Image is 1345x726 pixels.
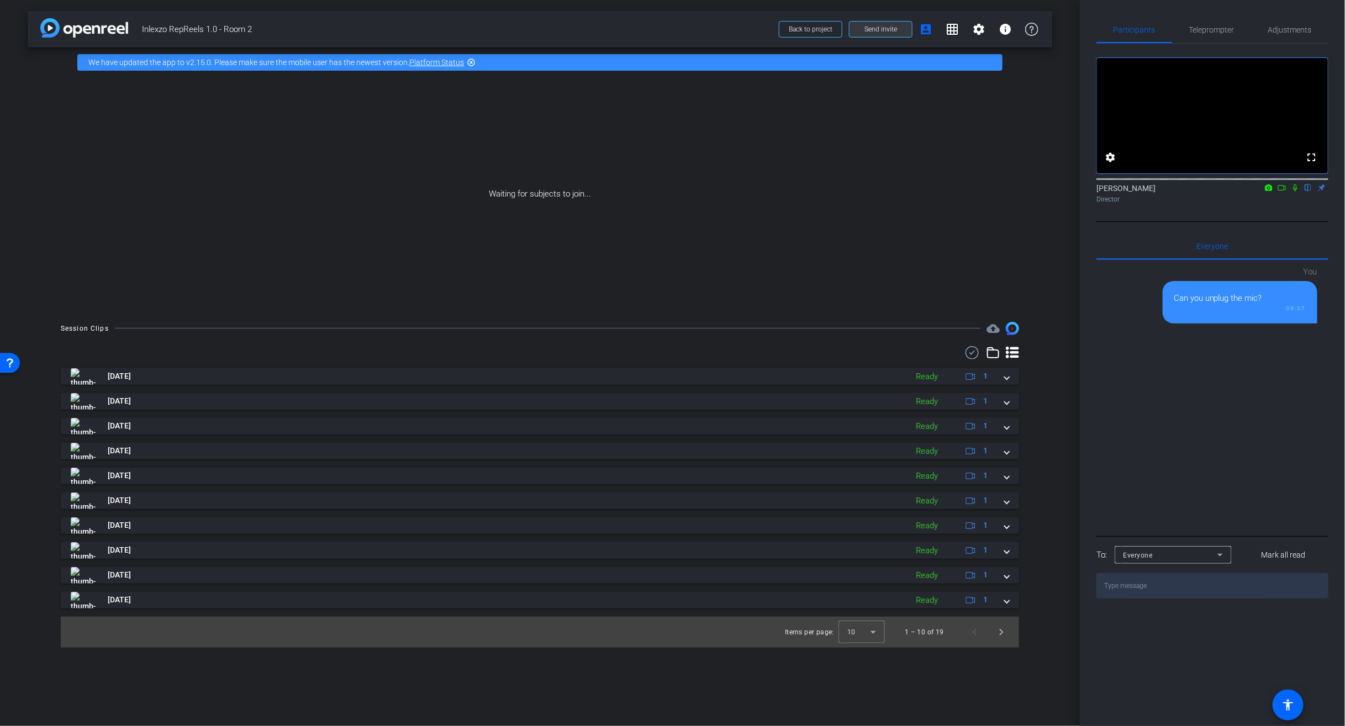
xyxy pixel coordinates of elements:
[108,445,131,457] span: [DATE]
[983,495,988,506] span: 1
[71,492,96,509] img: thumb-nail
[108,370,131,382] span: [DATE]
[983,395,988,407] span: 1
[409,58,464,67] a: Platform Status
[61,517,1019,534] mat-expansion-panel-header: thumb-nail[DATE]Ready1
[108,495,131,506] span: [DATE]
[983,370,988,382] span: 1
[962,619,988,645] button: Previous page
[71,443,96,459] img: thumb-nail
[77,54,1003,71] div: We have updated the app to v2.15.0. Please make sure the mobile user has the newest version.
[1104,151,1117,164] mat-icon: settings
[789,25,832,33] span: Back to project
[779,21,842,38] button: Back to project
[987,322,1000,335] span: Destinations for your clips
[61,492,1019,509] mat-expansion-panel-header: thumb-nail[DATE]Ready1
[108,544,131,556] span: [DATE]
[61,592,1019,608] mat-expansion-panel-header: thumb-nail[DATE]Ready1
[988,619,1015,645] button: Next page
[1302,182,1315,192] mat-icon: flip
[905,627,944,638] div: 1 – 10 of 19
[999,23,1012,36] mat-icon: info
[108,569,131,581] span: [DATE]
[71,418,96,434] img: thumb-nail
[61,542,1019,559] mat-expansion-panel-header: thumb-nail[DATE]Ready1
[71,517,96,534] img: thumb-nail
[864,25,897,34] span: Send invite
[983,569,988,581] span: 1
[1124,552,1153,559] span: Everyone
[1163,266,1317,278] div: You
[1114,26,1156,34] span: Participants
[1174,304,1306,312] div: 09:57
[919,23,932,36] mat-icon: account_box
[142,18,772,40] span: Inlexzo RepReels 1.0 - Room 2
[946,23,959,36] mat-icon: grid_on
[61,393,1019,410] mat-expansion-panel-header: thumb-nail[DATE]Ready1
[71,468,96,484] img: thumb-nail
[467,58,476,67] mat-icon: highlight_off
[983,445,988,457] span: 1
[849,21,913,38] button: Send invite
[1174,292,1306,305] div: Can you unplug the mic?
[1189,26,1235,34] span: Teleprompter
[71,567,96,584] img: thumb-nail
[61,368,1019,385] mat-expansion-panel-header: thumb-nail[DATE]Ready1
[108,520,131,531] span: [DATE]
[983,420,988,432] span: 1
[108,395,131,407] span: [DATE]
[910,495,943,507] div: Ready
[972,23,985,36] mat-icon: settings
[983,544,988,556] span: 1
[71,393,96,410] img: thumb-nail
[910,420,943,433] div: Ready
[1281,698,1295,712] mat-icon: accessibility
[71,592,96,608] img: thumb-nail
[1305,151,1318,164] mat-icon: fullscreen
[910,544,943,557] div: Ready
[983,470,988,481] span: 1
[40,18,128,38] img: app-logo
[910,370,943,383] div: Ready
[71,368,96,385] img: thumb-nail
[910,594,943,607] div: Ready
[1096,194,1328,204] div: Director
[61,443,1019,459] mat-expansion-panel-header: thumb-nail[DATE]Ready1
[1197,242,1228,250] span: Everyone
[108,594,131,606] span: [DATE]
[910,470,943,483] div: Ready
[987,322,1000,335] mat-icon: cloud_upload
[785,627,834,638] div: Items per page:
[1238,545,1329,565] button: Mark all read
[1268,26,1312,34] span: Adjustments
[71,542,96,559] img: thumb-nail
[108,420,131,432] span: [DATE]
[61,567,1019,584] mat-expansion-panel-header: thumb-nail[DATE]Ready1
[1261,549,1305,561] span: Mark all read
[61,323,109,334] div: Session Clips
[28,77,1052,311] div: Waiting for subjects to join...
[983,594,988,606] span: 1
[61,418,1019,434] mat-expansion-panel-header: thumb-nail[DATE]Ready1
[910,395,943,408] div: Ready
[1096,183,1328,204] div: [PERSON_NAME]
[910,445,943,458] div: Ready
[910,569,943,582] div: Ready
[61,468,1019,484] mat-expansion-panel-header: thumb-nail[DATE]Ready1
[910,520,943,532] div: Ready
[1006,322,1019,335] img: Session clips
[983,520,988,531] span: 1
[1096,549,1107,561] div: To:
[108,470,131,481] span: [DATE]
